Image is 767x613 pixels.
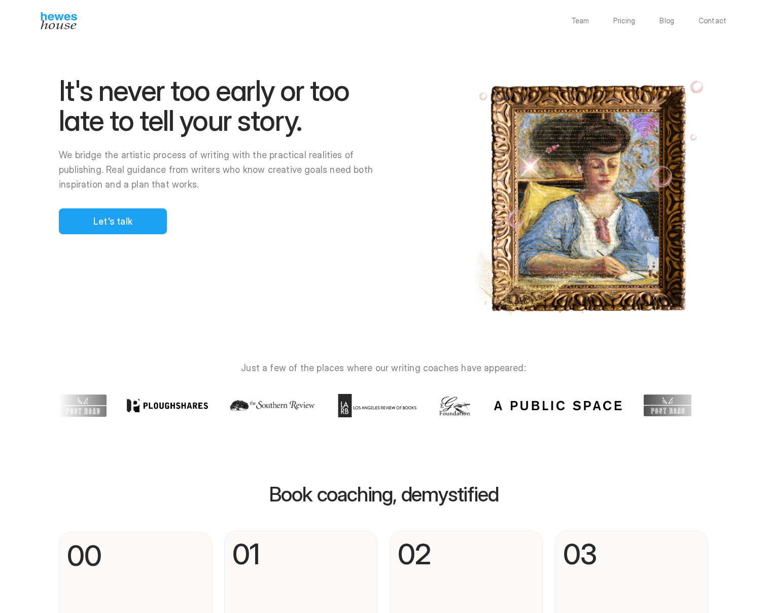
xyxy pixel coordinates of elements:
[41,12,77,29] img: Hewes House’s book coach services offer creative writing courses, writing class to learn differen...
[659,17,674,24] a: Blog
[699,17,726,24] a: Contact
[613,17,635,24] a: Pricing
[571,17,589,24] a: Team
